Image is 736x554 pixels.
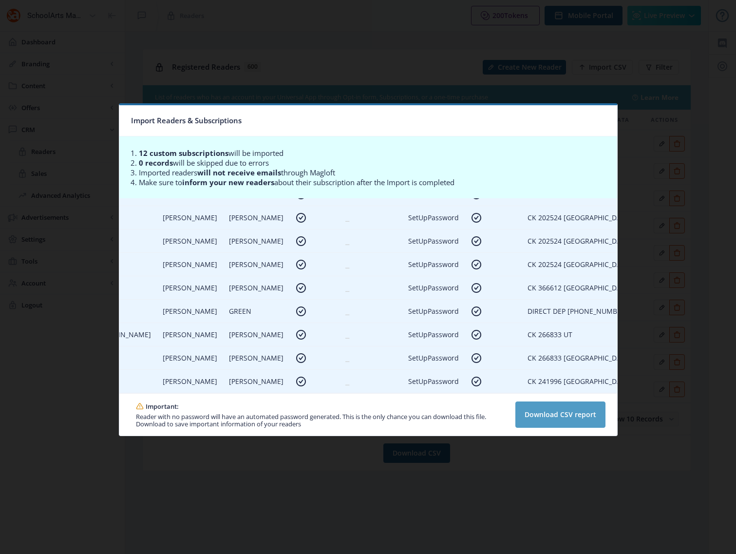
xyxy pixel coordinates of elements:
span: [PERSON_NAME] [229,377,283,386]
span: [PERSON_NAME] [229,330,283,339]
span: ⎯ [345,306,349,316]
span: [PERSON_NAME] [163,213,217,222]
span: ⎯ [345,213,349,222]
span: [PERSON_NAME] [163,190,217,199]
nb-card-header: Import Readers & Subscriptions [119,105,617,136]
b: inform your new readers [182,177,274,187]
span: [PERSON_NAME] [163,377,217,386]
span: [PERSON_NAME] [163,330,217,339]
span: CK 366612 [GEOGRAPHIC_DATA] [528,283,632,292]
span: CK 202524 [GEOGRAPHIC_DATA] [528,260,632,269]
span: SetUpPassword [408,306,459,316]
span: [PERSON_NAME] [229,213,283,222]
span: [PERSON_NAME] [163,306,217,316]
span: SetUpPassword [408,236,459,246]
span: CK 1247701 CA [528,190,576,199]
span: SetUpPassword [408,213,459,222]
li: Make sure to about their subscription after the Import is completed [139,177,612,187]
b: 0 records [139,158,173,168]
p: Reader with no password will have an automated password generated. This is the only chance you ca... [136,413,510,428]
li: will be imported [139,148,612,158]
span: CK 202524 [GEOGRAPHIC_DATA] [528,236,632,246]
b: 12 custom subscriptions [139,148,228,158]
span: ⎯ [345,353,349,363]
span: [PERSON_NAME] [163,236,217,246]
span: CK 266833 UT [528,330,572,339]
span: [PERSON_NAME] [229,190,283,199]
span: CK 202524 [GEOGRAPHIC_DATA] [528,213,632,222]
li: Imported readers through Magloft [139,168,612,177]
span: [PERSON_NAME] [163,353,217,363]
span: SetUpPassword [408,190,459,199]
li: will be skipped due to errors [139,158,612,168]
span: [PERSON_NAME] [229,260,283,269]
span: CK 266833 [GEOGRAPHIC_DATA] [528,353,632,363]
span: [PERSON_NAME] [229,353,283,363]
span: SetUpPassword [408,283,459,292]
span: [PERSON_NAME] [229,236,283,246]
span: DIRECT DEP [PHONE_NUMBER] [528,306,628,316]
div: Important: [146,401,179,411]
span: ⎯ [345,330,349,339]
span: ⎯ [345,190,349,199]
span: SetUpPassword [408,353,459,363]
span: [PERSON_NAME] [163,283,217,292]
span: SetUpPassword [408,330,459,339]
span: SetUpPassword [408,260,459,269]
span: [PERSON_NAME] [163,260,217,269]
span: CK 241996 [GEOGRAPHIC_DATA] [528,377,632,386]
b: will not receive emails [197,168,281,177]
span: GREEN [229,306,251,316]
span: SetUpPassword [408,377,459,386]
span: [PERSON_NAME] [229,283,283,292]
button: Download CSV report [515,401,605,428]
span: ⎯ [345,260,349,269]
span: ⎯ [345,377,349,386]
span: ⎯ [345,236,349,246]
span: ⎯ [345,283,349,292]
